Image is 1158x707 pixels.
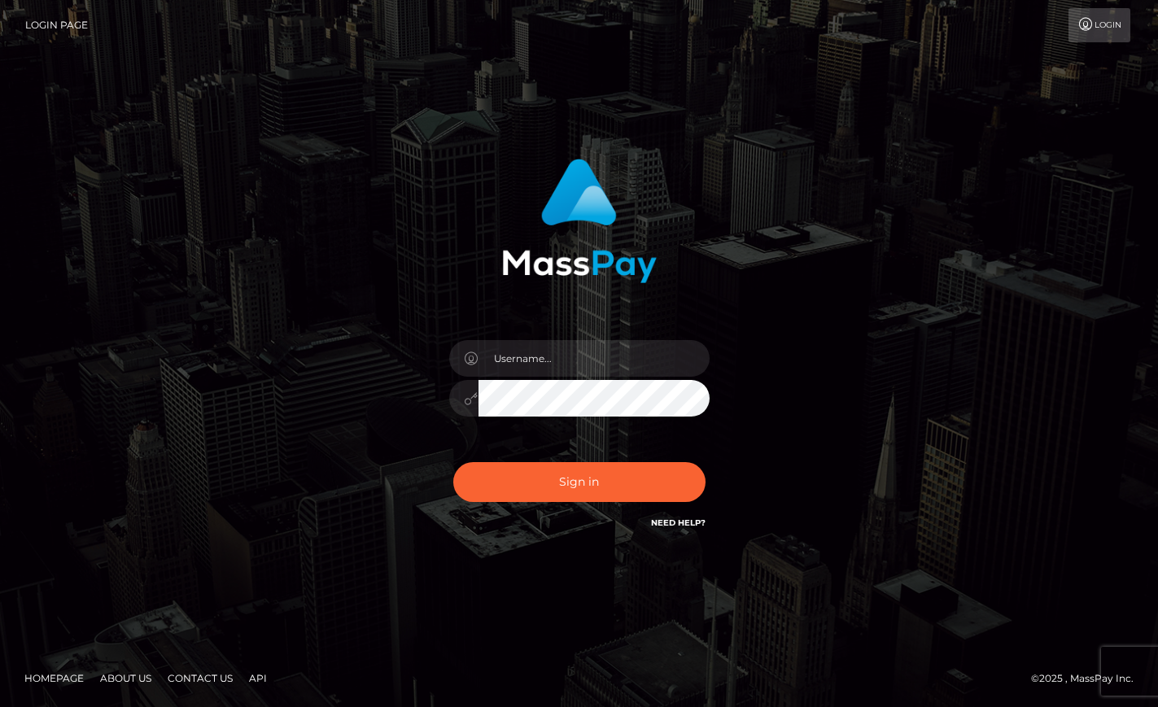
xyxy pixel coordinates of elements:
[1031,670,1146,687] div: © 2025 , MassPay Inc.
[651,517,706,528] a: Need Help?
[453,462,706,502] button: Sign in
[18,666,90,691] a: Homepage
[502,159,657,283] img: MassPay Login
[94,666,158,691] a: About Us
[243,666,273,691] a: API
[25,8,88,42] a: Login Page
[478,340,710,377] input: Username...
[1068,8,1130,42] a: Login
[161,666,239,691] a: Contact Us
